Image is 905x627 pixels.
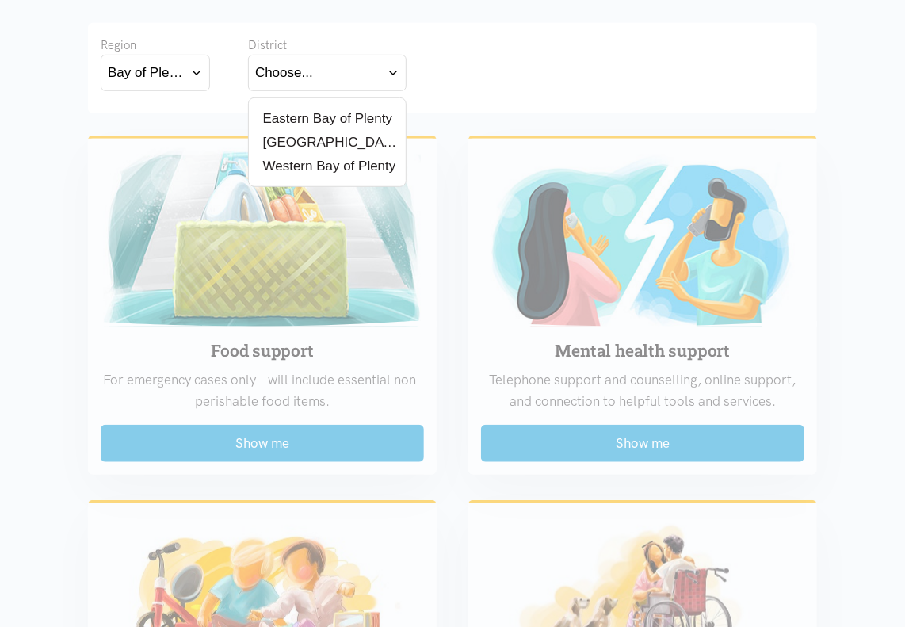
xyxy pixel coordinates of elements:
[255,156,395,176] label: Western Bay of Plenty
[248,55,407,90] button: Choose...
[255,62,313,83] div: Choose...
[255,109,392,128] label: Eastern Bay of Plenty
[108,62,184,83] div: Bay of Plenty
[255,132,399,152] label: [GEOGRAPHIC_DATA]
[101,36,210,55] div: Region
[248,36,407,55] div: District
[101,55,210,90] button: Bay of Plenty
